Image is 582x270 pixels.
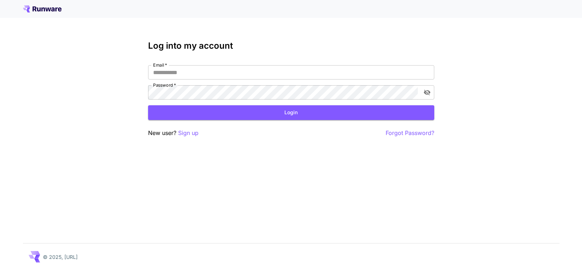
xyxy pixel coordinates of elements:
label: Email [153,62,167,68]
label: Password [153,82,176,88]
h3: Log into my account [148,41,434,51]
p: New user? [148,129,199,138]
button: Sign up [178,129,199,138]
p: © 2025, [URL] [43,253,78,261]
button: Login [148,105,434,120]
button: Forgot Password? [386,129,434,138]
button: toggle password visibility [421,86,434,99]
